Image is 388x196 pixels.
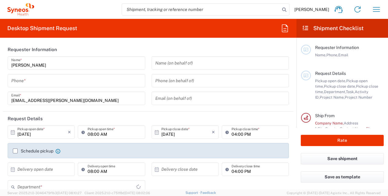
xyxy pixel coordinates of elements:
[315,71,346,76] span: Request Details
[315,121,344,125] span: Company Name,
[301,153,384,164] button: Save shipment
[301,135,384,146] button: Rate
[8,116,43,122] h2: Request Details
[320,95,345,100] span: Project Name,
[8,47,57,53] h2: Requester Information
[185,191,201,194] a: Support
[338,53,348,57] span: Email
[57,191,82,195] span: [DATE] 08:10:27
[287,190,381,196] span: Copyright © [DATE]-[DATE] Agistix Inc., All Rights Reserved
[318,126,325,131] span: City,
[315,53,326,57] span: Name,
[124,191,150,195] span: [DATE] 08:02:06
[200,191,216,194] a: Feedback
[7,191,82,195] span: Server: 2025.21.0-3046479f1b3
[13,149,53,153] label: Schedule pickup
[345,95,372,100] span: Project Number
[294,7,329,12] span: [PERSON_NAME]
[301,171,384,183] button: Save as template
[340,126,366,131] span: Contact Name,
[302,25,364,32] h2: Shipment Checklist
[7,25,77,32] h2: Desktop Shipment Request
[324,84,356,89] span: Pickup close date,
[212,127,215,137] i: ×
[315,79,346,83] span: Pickup open date,
[346,89,355,94] span: Task,
[326,53,338,57] span: Phone,
[84,191,150,195] span: Client: 2025.21.0-c751f8d
[68,127,71,137] i: ×
[315,45,359,50] span: Requester Information
[324,89,346,94] span: Department,
[315,113,335,118] span: Ship From
[325,126,340,131] span: Country,
[122,4,280,15] input: Shipment, tracking or reference number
